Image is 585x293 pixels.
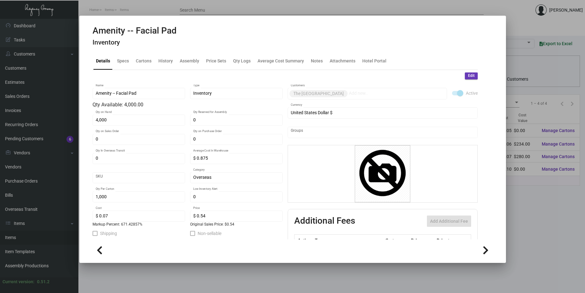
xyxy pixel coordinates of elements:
[136,58,152,64] div: Cartons
[100,230,117,237] span: Shipping
[427,216,471,227] button: Add Additional Fee
[93,101,283,109] div: Qty Available: 4,000.00
[349,91,444,96] input: Add new..
[93,25,177,36] h2: Amenity -- Facial Pad
[158,58,173,64] div: History
[384,235,409,246] th: Cost
[117,58,129,64] div: Specs
[37,279,50,285] div: 0.51.2
[311,58,323,64] div: Notes
[233,58,251,64] div: Qty Logs
[290,90,348,97] mat-chip: The [GEOGRAPHIC_DATA]
[3,279,35,285] div: Current version:
[198,230,221,237] span: Non-sellable
[291,130,474,135] input: Add new..
[93,39,177,46] h4: Inventory
[294,216,355,227] h2: Additional Fees
[430,219,468,224] span: Add Additional Fee
[258,58,304,64] div: Average Cost Summary
[96,58,110,64] div: Details
[330,58,355,64] div: Attachments
[294,235,313,246] th: Active
[435,235,463,246] th: Price type
[313,235,384,246] th: Type
[180,58,199,64] div: Assembly
[466,89,478,97] span: Active
[468,73,475,78] span: Edit
[206,58,226,64] div: Price Sets
[409,235,435,246] th: Price
[362,58,386,64] div: Hotel Portal
[465,72,478,79] button: Edit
